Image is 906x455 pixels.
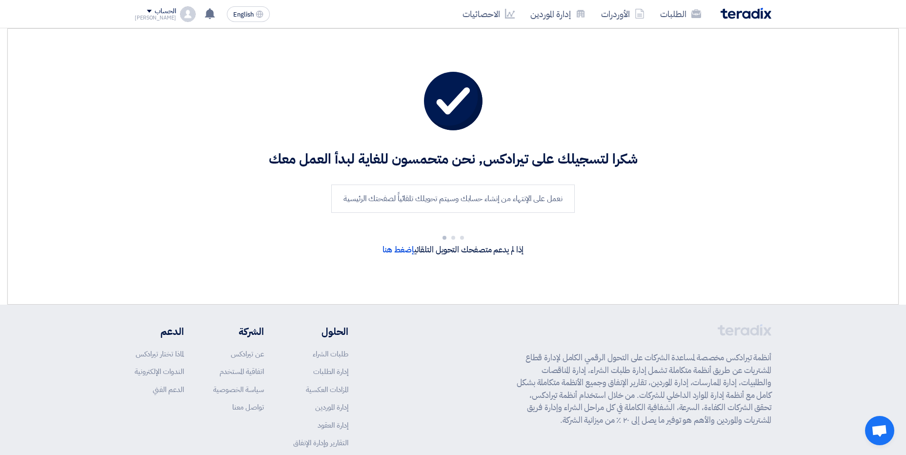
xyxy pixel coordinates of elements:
[424,72,483,130] img: tick.svg
[213,324,264,339] li: الشركة
[213,384,264,395] a: سياسة الخصوصية
[135,324,184,339] li: الدعم
[135,366,184,377] a: الندوات الإلكترونية
[517,352,771,426] p: أنظمة تيرادكس مخصصة لمساعدة الشركات على التحول الرقمي الكامل لإدارة قطاع المشتريات عن طريق أنظمة ...
[135,15,176,21] div: [PERSON_NAME]
[721,8,771,19] img: Teradix logo
[315,402,348,413] a: إدارة الموردين
[231,349,264,359] a: عن تيرادكس
[49,244,857,256] p: إذا لم يدعم متصفحك التحويل التلقائي
[306,384,348,395] a: المزادات العكسية
[180,6,196,22] img: profile_test.png
[318,420,348,431] a: إدارة العقود
[593,2,652,25] a: الأوردرات
[865,416,894,445] div: Open chat
[331,185,574,213] div: نعمل على الإنتهاء من إنشاء حسابك وسيتم تحويلك تلقائياً لصفحتك الرئيسية
[523,2,593,25] a: إدارة الموردين
[136,349,184,359] a: لماذا تختار تيرادكس
[220,366,264,377] a: اتفاقية المستخدم
[455,2,523,25] a: الاحصائيات
[652,2,709,25] a: الطلبات
[49,150,857,169] h2: شكرا لتسجيلك على تيرادكس, نحن متحمسون للغاية لبدأ العمل معك
[383,244,414,256] a: إضغط هنا
[153,384,184,395] a: الدعم الفني
[233,11,254,18] span: English
[313,349,348,359] a: طلبات الشراء
[293,437,348,448] a: التقارير وإدارة الإنفاق
[155,7,176,16] div: الحساب
[227,6,270,22] button: English
[232,402,264,413] a: تواصل معنا
[293,324,348,339] li: الحلول
[313,366,348,377] a: إدارة الطلبات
